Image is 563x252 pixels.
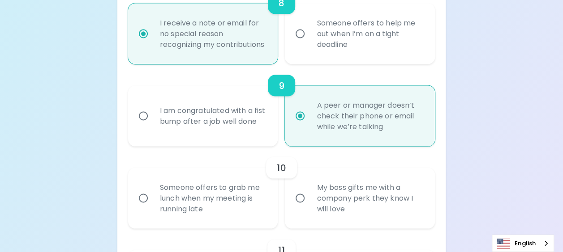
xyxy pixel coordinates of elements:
[128,64,435,146] div: choice-group-check
[277,160,286,175] h6: 10
[128,146,435,228] div: choice-group-check
[153,94,273,137] div: I am congratulated with a fist bump after a job well done
[492,235,554,252] div: Language
[309,171,430,225] div: My boss gifts me with a company perk they know I will love
[492,235,554,252] a: English
[153,171,273,225] div: Someone offers to grab me lunch when my meeting is running late
[309,7,430,60] div: Someone offers to help me out when I’m on a tight deadline
[153,7,273,60] div: I receive a note or email for no special reason recognizing my contributions
[492,235,554,252] aside: Language selected: English
[279,78,284,92] h6: 9
[309,89,430,143] div: A peer or manager doesn’t check their phone or email while we’re talking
